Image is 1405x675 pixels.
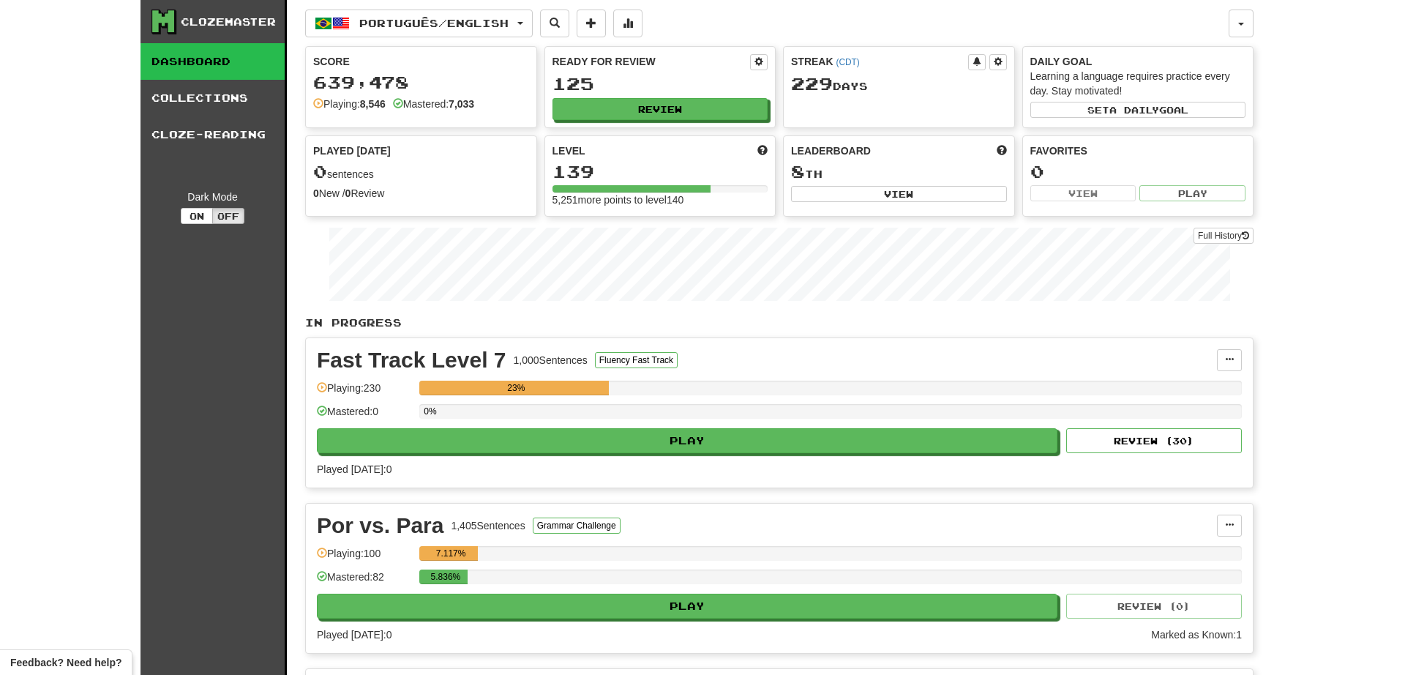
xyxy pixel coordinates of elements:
[552,98,768,120] button: Review
[10,655,121,670] span: Open feedback widget
[1066,428,1242,453] button: Review (30)
[360,98,386,110] strong: 8,546
[1030,54,1246,69] div: Daily Goal
[393,97,474,111] div: Mastered:
[151,190,274,204] div: Dark Mode
[359,17,509,29] span: Português / English
[313,187,319,199] strong: 0
[313,163,529,182] div: sentences
[552,193,768,207] div: 5,251 more points to level 140
[1151,627,1242,642] div: Marked as Known: 1
[1030,163,1246,181] div: 0
[552,163,768,181] div: 139
[577,10,606,37] button: Add sentence to collection
[313,73,529,92] div: 639,478
[1030,102,1246,118] button: Seta dailygoal
[317,404,412,428] div: Mastered: 0
[1030,143,1246,158] div: Favorites
[212,208,244,224] button: Off
[540,10,569,37] button: Search sentences
[791,163,1007,182] div: th
[140,43,285,80] a: Dashboard
[305,10,533,37] button: Português/English
[533,518,621,534] button: Grammar Challenge
[181,15,276,29] div: Clozemaster
[181,208,213,224] button: On
[305,316,1254,330] p: In Progress
[836,57,859,67] a: (CDT)
[791,73,833,94] span: 229
[451,518,525,533] div: 1,405 Sentences
[424,546,478,561] div: 7.117%
[1030,185,1136,201] button: View
[317,629,391,641] span: Played [DATE]: 0
[313,161,327,182] span: 0
[424,381,608,395] div: 23%
[317,546,412,570] div: Playing: 100
[140,80,285,116] a: Collections
[791,161,805,182] span: 8
[317,515,443,537] div: Por vs. Para
[1066,594,1242,619] button: Review (0)
[1194,228,1254,244] a: Full History
[345,187,351,199] strong: 0
[552,54,751,69] div: Ready for Review
[1030,69,1246,98] div: Learning a language requires practice every day. Stay motivated!
[613,10,642,37] button: More stats
[317,381,412,405] div: Playing: 230
[791,186,1007,202] button: View
[313,97,386,111] div: Playing:
[140,116,285,153] a: Cloze-Reading
[313,186,529,201] div: New / Review
[552,143,585,158] span: Level
[317,463,391,475] span: Played [DATE]: 0
[791,75,1007,94] div: Day s
[317,349,506,371] div: Fast Track Level 7
[1109,105,1159,115] span: a daily
[791,143,871,158] span: Leaderboard
[317,570,412,594] div: Mastered: 82
[424,570,467,584] div: 5.836%
[757,143,768,158] span: Score more points to level up
[514,353,588,368] div: 1,000 Sentences
[1139,185,1245,201] button: Play
[552,75,768,93] div: 125
[595,352,678,368] button: Fluency Fast Track
[317,594,1057,619] button: Play
[313,143,391,158] span: Played [DATE]
[791,54,968,69] div: Streak
[313,54,529,69] div: Score
[997,143,1007,158] span: This week in points, UTC
[449,98,474,110] strong: 7,033
[317,428,1057,453] button: Play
